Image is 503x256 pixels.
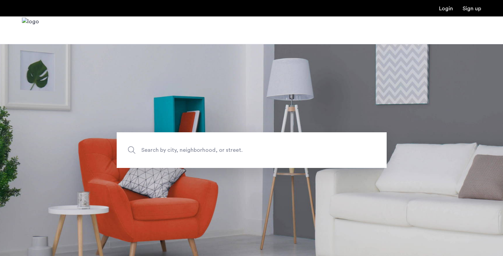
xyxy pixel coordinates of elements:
input: Apartment Search [117,132,387,168]
a: Registration [463,6,481,11]
span: Search by city, neighborhood, or street. [141,145,330,155]
a: Cazamio Logo [22,17,39,43]
a: Login [439,6,453,11]
img: logo [22,17,39,43]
